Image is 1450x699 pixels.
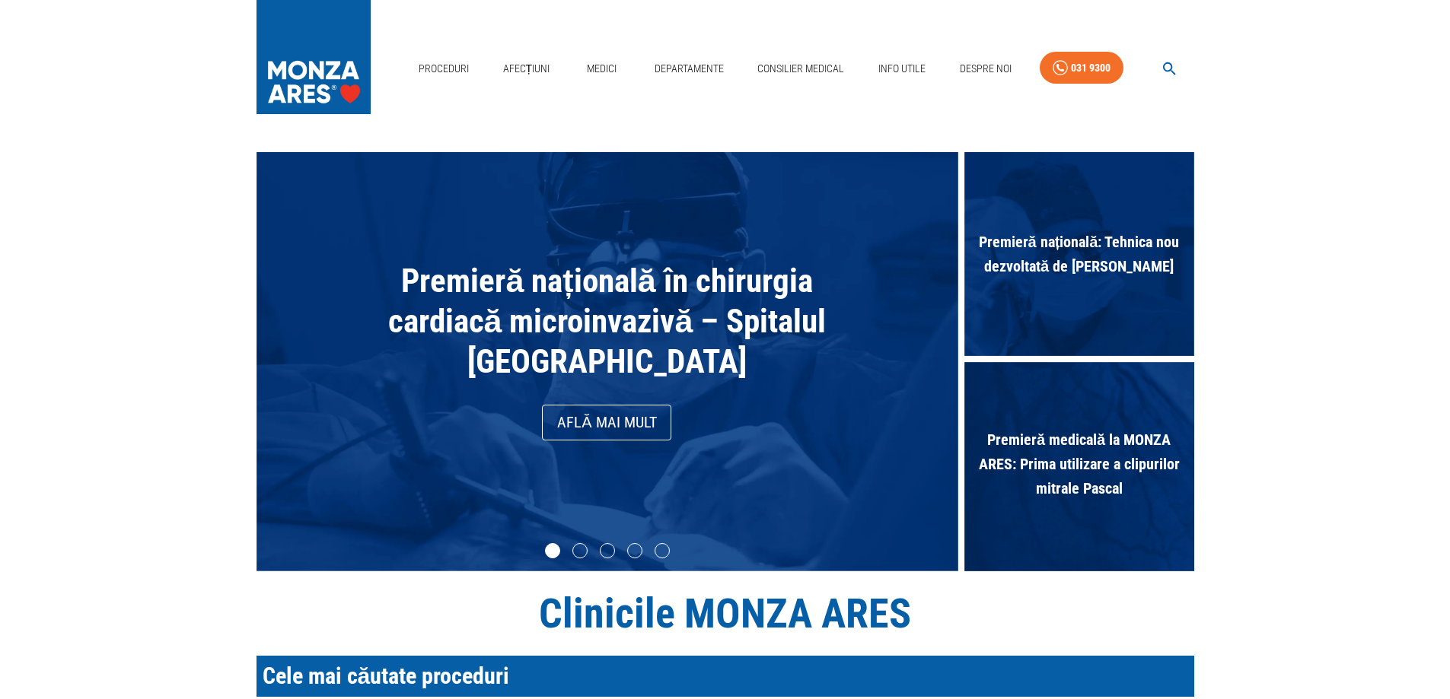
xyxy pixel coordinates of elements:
span: Premieră națională în chirurgia cardiacă microinvazivă – Spitalul [GEOGRAPHIC_DATA] [388,262,827,380]
a: Consilier Medical [751,53,850,84]
li: slide item 4 [627,543,642,558]
a: Departamente [649,53,730,84]
a: Afecțiuni [497,53,556,84]
span: Cele mai căutate proceduri [263,662,510,689]
a: 031 9300 [1040,52,1123,84]
li: slide item 1 [545,543,560,558]
span: Premieră națională: Tehnica nou dezvoltată de [PERSON_NAME] [964,222,1194,286]
div: Premieră medicală la MONZA ARES: Prima utilizare a clipurilor mitrale Pascal [964,362,1194,572]
span: Premieră medicală la MONZA ARES: Prima utilizare a clipurilor mitrale Pascal [964,420,1194,508]
a: Află mai mult [542,405,671,440]
div: 031 9300 [1071,59,1111,78]
li: slide item 5 [655,543,670,558]
li: slide item 2 [572,543,588,558]
a: Proceduri [413,53,475,84]
a: Despre Noi [954,53,1018,84]
a: Info Utile [872,53,932,84]
li: slide item 3 [600,543,615,558]
div: Premieră națională: Tehnica nou dezvoltată de [PERSON_NAME] [964,152,1194,362]
a: Medici [578,53,626,84]
h1: Clinicile MONZA ARES [257,589,1194,637]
